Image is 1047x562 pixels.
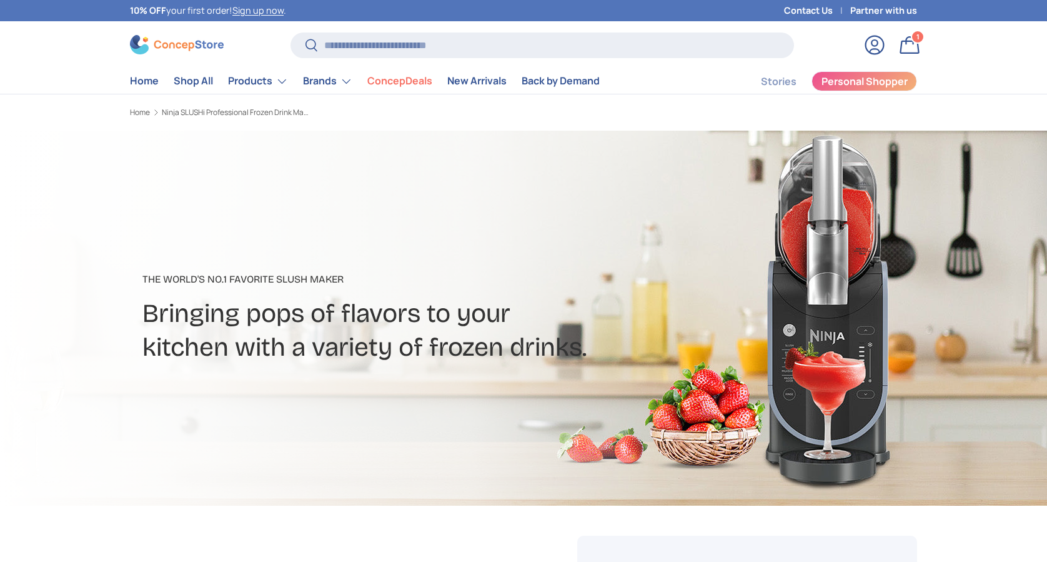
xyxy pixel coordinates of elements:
summary: Brands [295,69,360,94]
a: Stories [761,69,796,94]
img: ConcepStore [130,35,224,54]
a: New Arrivals [447,69,507,93]
h2: Bringing pops of flavors to your kitchen with a variety of frozen drinks. [142,297,622,364]
strong: 10% OFF [130,4,166,16]
a: Back by Demand [522,69,600,93]
a: Partner with us [850,4,917,18]
a: Contact Us [784,4,850,18]
a: Brands [303,69,352,94]
p: your first order! . [130,4,286,18]
span: Personal Shopper [821,76,908,86]
summary: Products [221,69,295,94]
a: Ninja SLUSHi Professional Frozen Drink Maker [162,109,312,116]
a: ConcepDeals [367,69,432,93]
nav: Secondary [731,69,917,94]
span: 1 [916,32,920,41]
a: Home [130,109,150,116]
p: The World's No.1 Favorite Slush Maker [142,272,622,287]
nav: Primary [130,69,600,94]
a: Shop All [174,69,213,93]
nav: Breadcrumbs [130,107,547,118]
a: Sign up now [232,4,284,16]
a: Home [130,69,159,93]
a: Products [228,69,288,94]
a: Personal Shopper [811,71,917,91]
